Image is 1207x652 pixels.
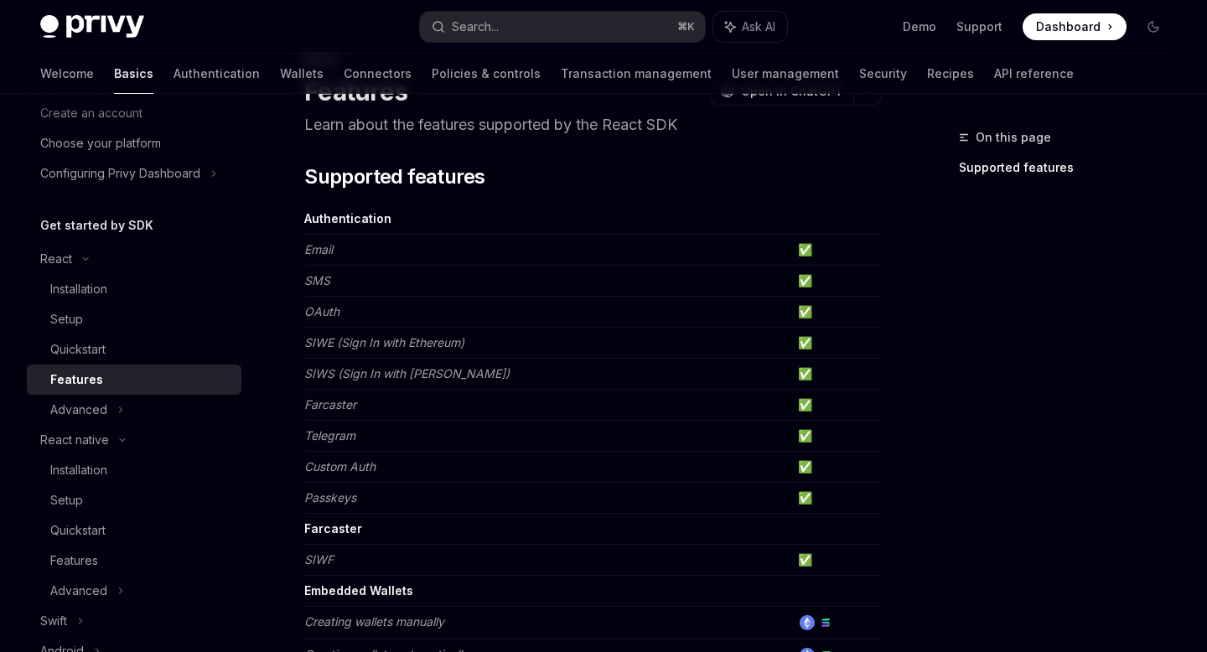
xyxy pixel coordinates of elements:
button: Search...⌘K [420,12,704,42]
div: Quickstart [50,520,106,541]
div: Advanced [50,400,107,420]
div: Features [50,370,103,390]
a: API reference [994,54,1074,94]
td: ✅ [791,297,882,328]
em: Farcaster [304,397,356,411]
em: OAuth [304,304,339,318]
td: ✅ [791,328,882,359]
a: Connectors [344,54,412,94]
div: Search... [452,17,499,37]
a: Wallets [280,54,324,94]
a: Dashboard [1023,13,1127,40]
span: On this page [976,127,1051,147]
a: Supported features [959,154,1180,181]
div: Configuring Privy Dashboard [40,163,200,184]
strong: Authentication [304,211,391,225]
img: solana.png [818,615,833,630]
em: Custom Auth [304,459,376,473]
a: Features [27,546,241,576]
span: ⌘ K [677,20,695,34]
div: Features [50,551,98,571]
td: ✅ [791,452,882,483]
em: SMS [304,273,330,287]
a: Recipes [927,54,974,94]
div: Advanced [50,581,107,601]
a: Transaction management [561,54,712,94]
td: ✅ [791,235,882,266]
strong: Embedded Wallets [304,583,413,598]
td: ✅ [791,266,882,297]
div: Setup [50,309,83,329]
em: Telegram [304,428,355,442]
a: Quickstart [27,334,241,365]
img: dark logo [40,15,144,39]
span: Dashboard [1036,18,1101,35]
button: Toggle dark mode [1140,13,1167,40]
a: Support [956,18,1002,35]
em: SIWF [304,552,334,567]
a: Policies & controls [432,54,541,94]
a: Welcome [40,54,94,94]
a: Authentication [174,54,260,94]
td: ✅ [791,421,882,452]
a: Features [27,365,241,395]
td: ✅ [791,390,882,421]
a: Setup [27,485,241,515]
a: Demo [903,18,936,35]
button: Ask AI [713,12,787,42]
h5: Get started by SDK [40,215,153,235]
a: User management [732,54,839,94]
strong: Farcaster [304,521,362,536]
div: Swift [40,611,67,631]
a: Choose your platform [27,128,241,158]
a: Basics [114,54,153,94]
td: ✅ [791,545,882,576]
div: Quickstart [50,339,106,360]
div: Setup [50,490,83,510]
span: Supported features [304,163,484,190]
em: SIWE (Sign In with Ethereum) [304,335,464,349]
p: Learn about the features supported by the React SDK [304,113,882,137]
span: Ask AI [742,18,775,35]
a: Installation [27,274,241,304]
a: Security [859,54,907,94]
div: React native [40,430,109,450]
div: React [40,249,72,269]
td: ✅ [791,483,882,514]
a: Setup [27,304,241,334]
a: Quickstart [27,515,241,546]
a: Installation [27,455,241,485]
div: Choose your platform [40,133,161,153]
em: Email [304,242,333,256]
div: Installation [50,460,107,480]
td: ✅ [791,359,882,390]
img: ethereum.png [800,615,815,630]
em: SIWS (Sign In with [PERSON_NAME]) [304,366,510,380]
em: Creating wallets manually [304,614,444,629]
div: Installation [50,279,107,299]
em: Passkeys [304,490,356,505]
